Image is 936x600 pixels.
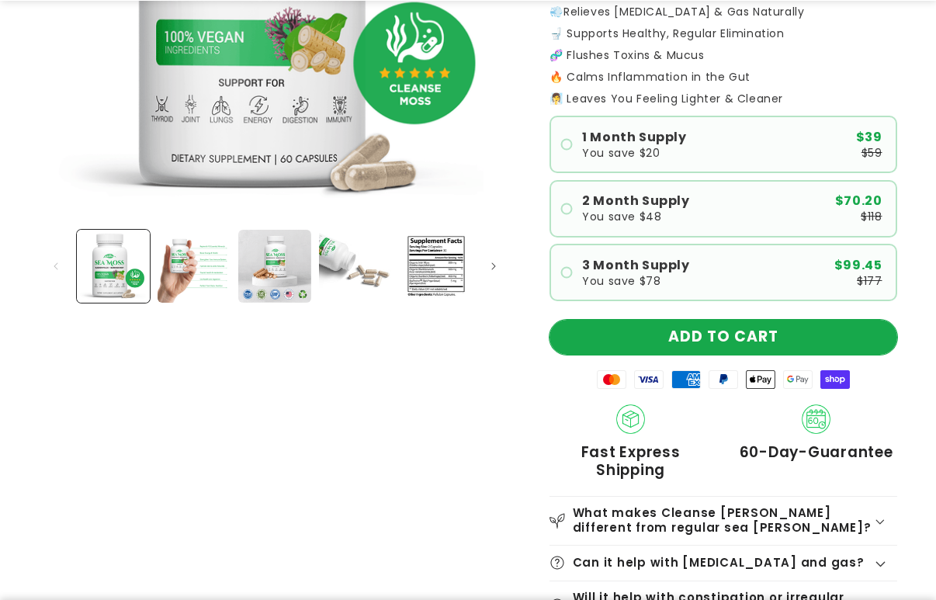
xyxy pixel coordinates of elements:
[549,320,897,355] button: ADD TO CART
[582,276,660,286] span: You save $78
[856,131,882,144] span: $39
[582,195,689,207] span: 2 Month Supply
[616,404,646,434] img: Shipping.png
[573,506,874,535] h2: What makes Cleanse [PERSON_NAME] different from regular sea [PERSON_NAME]?
[857,276,882,286] span: $177
[77,230,150,303] button: Load image 1 in gallery view
[861,211,882,222] span: $118
[582,211,661,222] span: You save $48
[238,230,311,303] button: Load image 3 in gallery view
[158,230,231,303] button: Load image 2 in gallery view
[740,443,893,461] span: 60-Day-Guarantee
[549,6,897,82] p: Relieves [MEDICAL_DATA] & Gas Naturally 🚽 Supports Healthy, Regular Elimination 🧬 Flushes Toxins ...
[582,259,689,272] span: 3 Month Supply
[319,230,392,303] button: Load image 4 in gallery view
[400,230,473,303] button: Load image 5 in gallery view
[834,259,882,272] span: $99.45
[549,4,563,19] strong: 💨
[549,93,897,104] p: 🧖‍♀️ Leaves You Feeling Lighter & Cleaner
[549,546,897,581] summary: Can it help with [MEDICAL_DATA] and gas?
[477,249,511,283] button: Slide right
[835,195,882,207] span: $70.20
[549,497,897,545] summary: What makes Cleanse [PERSON_NAME] different from regular sea [PERSON_NAME]?
[802,404,831,434] img: 60_day_Guarantee.png
[861,147,882,158] span: $59
[549,443,712,480] span: Fast Express Shipping
[582,147,660,158] span: You save $20
[582,131,686,144] span: 1 Month Supply
[573,556,865,571] h2: Can it help with [MEDICAL_DATA] and gas?
[39,249,73,283] button: Slide left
